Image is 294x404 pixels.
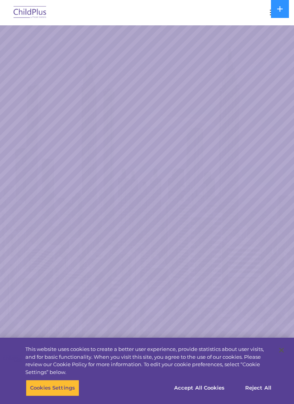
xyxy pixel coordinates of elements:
[170,380,229,396] button: Accept All Cookies
[25,346,273,376] div: This website uses cookies to create a better user experience, provide statistics about user visit...
[273,342,290,359] button: Close
[234,380,283,396] button: Reject All
[12,4,48,22] img: ChildPlus by Procare Solutions
[200,112,247,125] a: Learn More
[26,380,79,396] button: Cookies Settings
